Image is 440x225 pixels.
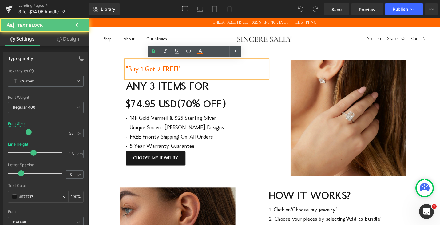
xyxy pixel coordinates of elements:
[47,146,94,151] span: CHOOSE MY JEWELRY
[20,79,34,84] b: Custom
[39,67,127,78] span: ANY 3 ITEMS FOR
[316,18,335,26] a: Search
[295,3,307,15] button: Undo
[341,18,357,26] a: Cart
[13,220,26,225] i: Default
[272,210,310,216] span: ‘Add to bundle’
[18,3,89,8] a: Landing Pages
[8,122,25,126] div: Font Size
[10,11,30,32] a: Shop
[101,6,115,12] span: Library
[8,52,33,61] div: Typography
[19,193,59,200] input: Color
[39,140,102,156] a: CHOOSE MY JEWELRY
[39,50,97,58] span: "Buy 1 Get 2 FREE!"
[191,183,278,194] span: HOW IT WORKS?
[341,18,350,26] span: Cart
[393,7,408,12] span: Publish
[359,6,375,13] span: Preview
[178,3,192,15] a: Desktop
[17,23,43,28] span: Text Block
[77,131,83,135] span: px
[18,9,59,14] span: 3 for $74.95 bundle
[8,210,84,214] div: Font
[93,86,145,97] span: (70% OFF)
[8,68,84,73] div: Text Styles
[331,6,342,13] span: Save
[425,3,438,15] button: More
[8,142,28,147] div: Line Height
[13,105,36,110] b: Regular 400
[108,2,264,7] div: Unbeatable Prices · 925 Sterling Silver · Free Shipping
[419,204,434,219] iframe: Intercom live chat
[89,3,120,15] a: New Library
[351,3,383,15] a: Preview
[55,11,88,32] a: Our Mission
[77,152,83,156] span: em
[46,32,90,46] a: Design
[39,86,93,97] span: $74.95 USD
[77,172,83,176] span: px
[214,200,263,206] span: ‘Choose my jewelry’
[294,18,310,26] a: Account
[316,18,328,26] span: Search
[31,11,54,32] a: About
[39,101,189,111] p: - 14k Gold Vermeil & 925 Sterling Silver
[39,111,189,121] p: - Unique Sincere [PERSON_NAME] Designs
[8,183,84,188] div: Text Color
[385,3,423,15] button: Publish
[432,204,437,209] span: 1
[39,121,189,131] p: - FREE Priority Shipping On All Orders
[207,3,222,15] a: Tablet
[8,95,84,100] div: Font Weight
[222,3,237,15] a: Mobile
[39,131,189,140] p: - 5 Year Warranty Guarantee
[309,3,322,15] button: Redo
[192,3,207,15] a: Laptop
[154,15,218,28] img: Sincere Sally
[69,191,83,202] div: %
[8,163,84,167] div: Letter Spacing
